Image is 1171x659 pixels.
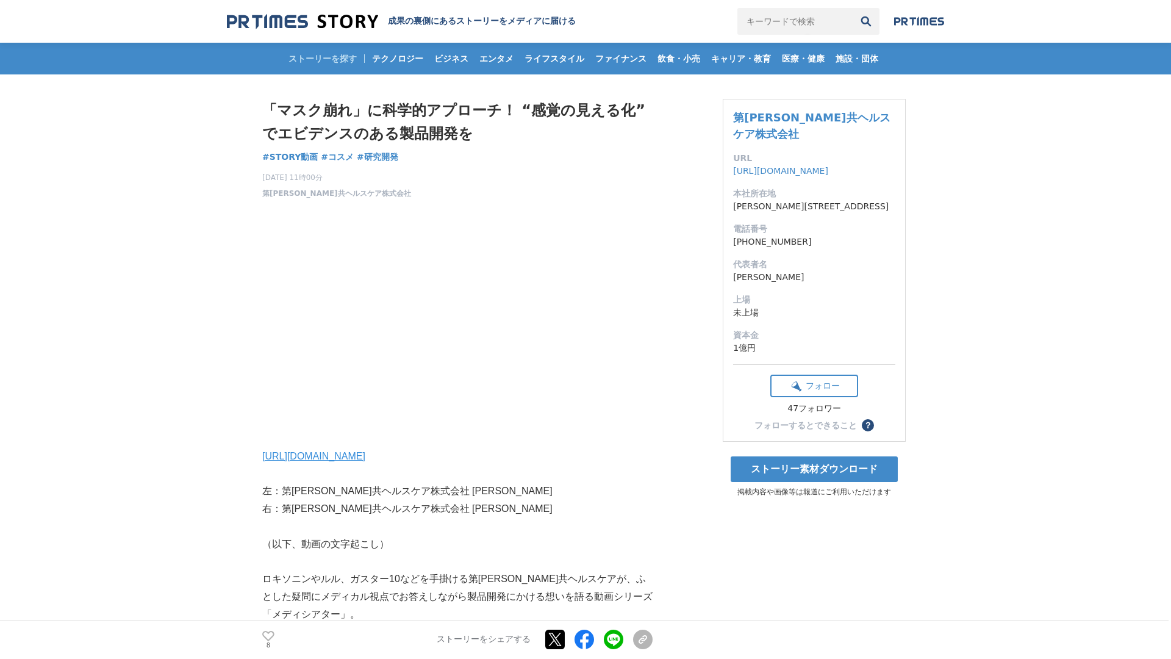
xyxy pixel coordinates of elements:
[733,111,890,140] a: 第[PERSON_NAME]共ヘルスケア株式会社
[777,53,829,64] span: 医療・健康
[770,403,858,414] div: 47フォロワー
[520,43,589,74] a: ライフスタイル
[733,166,828,176] a: [URL][DOMAIN_NAME]
[321,151,354,162] span: #コスメ
[429,53,473,64] span: ビジネス
[590,53,651,64] span: ファイナンス
[262,172,411,183] span: [DATE] 11時00分
[754,421,857,430] div: フォローするとできること
[367,43,428,74] a: テクノロジー
[367,53,428,64] span: テクノロジー
[862,419,874,431] button: ？
[770,375,858,397] button: フォロー
[733,152,895,165] dt: URL
[853,8,879,35] button: 検索
[733,236,895,248] dd: [PHONE_NUMBER]
[262,571,653,623] p: ロキソニンやルル、ガスター10などを手掛ける第[PERSON_NAME]共ヘルスケアが、ふとした疑問にメディカル視点でお答えしながら製品開発にかける想いを語る動画シリーズ「メディシアター」。
[723,487,906,497] p: 掲載内容や画像等は報道にご利用いただけます
[733,342,895,355] dd: 1億円
[262,151,318,162] span: #STORY動画
[733,293,895,306] dt: 上場
[474,53,518,64] span: エンタメ
[262,188,411,199] a: 第[PERSON_NAME]共ヘルスケア株式会社
[437,635,531,646] p: ストーリーをシェアする
[357,151,398,164] a: #研究開発
[733,223,895,236] dt: 電話番号
[706,43,776,74] a: キャリア・教育
[733,329,895,342] dt: 資本金
[262,451,365,461] a: [URL][DOMAIN_NAME]
[357,151,398,162] span: #研究開発
[733,187,895,200] dt: 本社所在地
[262,151,318,164] a: #STORY動画
[733,258,895,271] dt: 代表者名
[831,43,883,74] a: 施設・団体
[653,53,705,64] span: 飲食・小売
[429,43,473,74] a: ビジネス
[262,643,274,649] p: 8
[520,53,589,64] span: ライフスタイル
[388,16,576,27] h2: 成果の裏側にあるストーリーをメディアに届ける
[262,99,653,146] h1: 「マスク崩れ」に科学的アプローチ！ “感覚の見える化”でエビデンスのある製品開発を
[321,151,354,164] a: #コスメ
[737,8,853,35] input: キーワードで検索
[733,271,895,284] dd: [PERSON_NAME]
[894,16,944,26] img: prtimes
[733,306,895,319] dd: 未上場
[653,43,705,74] a: 飲食・小売
[706,53,776,64] span: キャリア・教育
[831,53,883,64] span: 施設・団体
[864,421,872,430] span: ？
[733,200,895,213] dd: [PERSON_NAME][STREET_ADDRESS]
[262,483,653,500] p: 左：第[PERSON_NAME]共ヘルスケア株式会社 [PERSON_NAME]
[262,500,653,518] p: 右：第[PERSON_NAME]共ヘルスケア株式会社 [PERSON_NAME]
[227,13,576,30] a: 成果の裏側にあるストーリーをメディアに届ける 成果の裏側にあるストーリーをメディアに届ける
[731,456,898,482] a: ストーリー素材ダウンロード
[227,13,378,30] img: 成果の裏側にあるストーリーをメディアに届ける
[474,43,518,74] a: エンタメ
[262,536,653,553] p: （以下、動画の文字起こし）
[777,43,829,74] a: 医療・健康
[590,43,651,74] a: ファイナンス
